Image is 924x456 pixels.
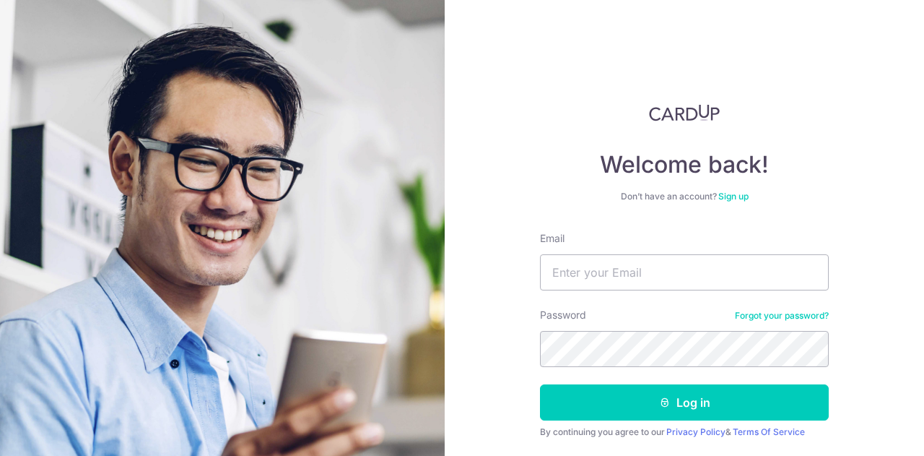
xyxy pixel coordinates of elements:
[540,191,829,202] div: Don’t have an account?
[649,104,720,121] img: CardUp Logo
[540,150,829,179] h4: Welcome back!
[540,254,829,291] input: Enter your Email
[666,426,725,437] a: Privacy Policy
[718,191,749,202] a: Sign up
[540,384,829,421] button: Log in
[540,308,586,322] label: Password
[733,426,805,437] a: Terms Of Service
[735,310,829,322] a: Forgot your password?
[540,426,829,438] div: By continuing you agree to our &
[540,231,565,246] label: Email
